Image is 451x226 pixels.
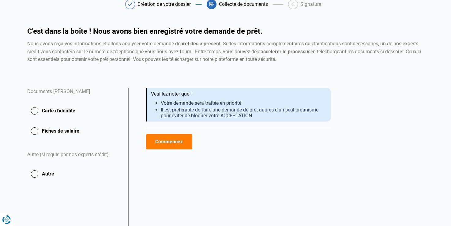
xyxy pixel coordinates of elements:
[27,103,121,119] button: Carte d'identité
[146,134,192,149] button: Commencez
[27,144,121,166] div: Autre (si requis par nos experts crédit)
[300,2,321,7] div: Signature
[27,166,121,182] button: Autre
[27,28,424,35] h1: C'est dans la boite ! Nous avons bien enregistré votre demande de prêt.
[161,100,326,106] li: Votre demande sera traitée en priorité
[137,2,191,7] div: Création de votre dossier
[161,107,326,119] li: Il est préférable de faire une demande de prêt auprès d'un seul organisme pour éviter de bloquer ...
[151,91,326,97] div: Veuillez noter que :
[27,88,121,103] div: Documents [PERSON_NAME]
[261,49,310,55] strong: accélerer le processus
[27,40,424,63] div: Nous avons reçu vos informations et allons analyser votre demande de . Si des informations complé...
[219,2,268,7] div: Collecte de documents
[27,123,121,139] button: Fiches de salaire
[180,41,220,47] strong: prêt dès à présent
